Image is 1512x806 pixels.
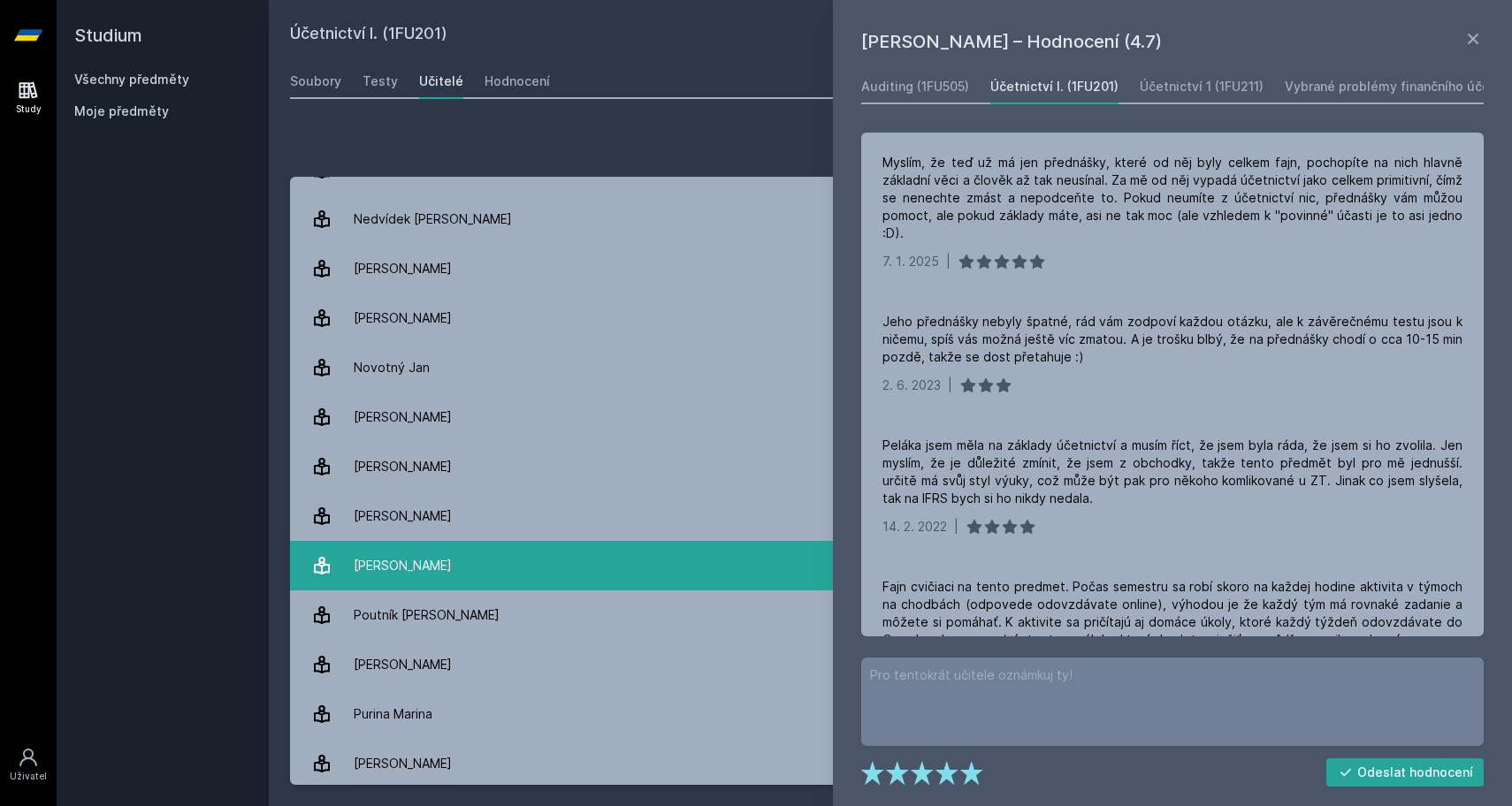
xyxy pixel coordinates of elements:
div: Purina Marina [354,696,432,732]
a: [PERSON_NAME] 35 hodnocení 4.9 [290,640,1491,689]
a: [PERSON_NAME] 35 hodnocení 4.7 [290,392,1491,442]
a: Hodnocení [485,64,550,99]
div: | [948,376,952,394]
a: Soubory [290,64,341,99]
div: [PERSON_NAME] [354,399,452,435]
div: Soubory [290,72,341,90]
div: Peláka jsem měla na základy účetnictví a musím říct, že jsem byla ráda, že jsem si ho zvolila. Je... [882,437,1462,507]
a: Uživatel [4,738,53,792]
a: Purina Marina 7 hodnocení 4.3 [290,689,1491,739]
div: [PERSON_NAME] [354,251,452,286]
h2: Účetnictví I. (1FU201) [290,21,1293,49]
div: 7. 1. 2025 [882,253,939,270]
a: [PERSON_NAME] 4 hodnocení 3.8 [290,293,1491,343]
div: | [946,253,951,270]
div: Novotný Jan [354,350,430,385]
div: [PERSON_NAME] [354,548,452,583]
a: [PERSON_NAME] 27 hodnocení 3.9 [290,491,1491,541]
div: [PERSON_NAME] [354,647,452,682]
a: Poutník [PERSON_NAME] 4 hodnocení 4.8 [290,590,1491,640]
div: Hodnocení [485,72,550,90]
a: [PERSON_NAME] 4 hodnocení 3.8 [290,244,1491,293]
span: Moje předměty [74,103,169,120]
button: Odeslat hodnocení [1326,758,1485,787]
div: Učitelé [419,72,463,90]
a: [PERSON_NAME] 1 hodnocení 3.0 [290,442,1491,491]
a: [PERSON_NAME] 5 hodnocení 3.8 [290,739,1491,788]
div: [PERSON_NAME] [354,498,452,534]
div: Poutník [PERSON_NAME] [354,597,500,633]
div: Testy [363,72,398,90]
div: | [954,518,958,536]
a: Nedvídek [PERSON_NAME] 2 hodnocení 5.0 [290,194,1491,244]
a: Study [4,71,53,125]
a: [PERSON_NAME] 5 hodnocení 2.2 [290,541,1491,590]
a: Učitelé [419,64,463,99]
div: Uživatel [10,770,47,783]
div: Study [16,103,42,116]
a: Testy [363,64,398,99]
div: 14. 2. 2022 [882,518,947,536]
div: [PERSON_NAME] [354,449,452,484]
div: Myslím, že teď už má jen přednášky, které od něj byly celkem fajn, pochopíte na nich hlavně zákla... [882,154,1462,242]
div: Fajn cvičiaci na tento predmet. Počas semestru sa robí skoro na každej hodine aktivita v týmoch n... [882,578,1462,737]
a: Novotný Jan 4 hodnocení 3.0 [290,343,1491,392]
div: Nedvídek [PERSON_NAME] [354,201,512,237]
a: Všechny předměty [74,72,189,87]
div: [PERSON_NAME] [354,300,452,336]
div: [PERSON_NAME] [354,746,452,781]
div: Jeho přednášky nebyly špatné, rád vám zodpoví každou otázku, ale k závěrečnému testu jsou k ničem... [882,313,1462,366]
div: 2. 6. 2023 [882,376,941,394]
